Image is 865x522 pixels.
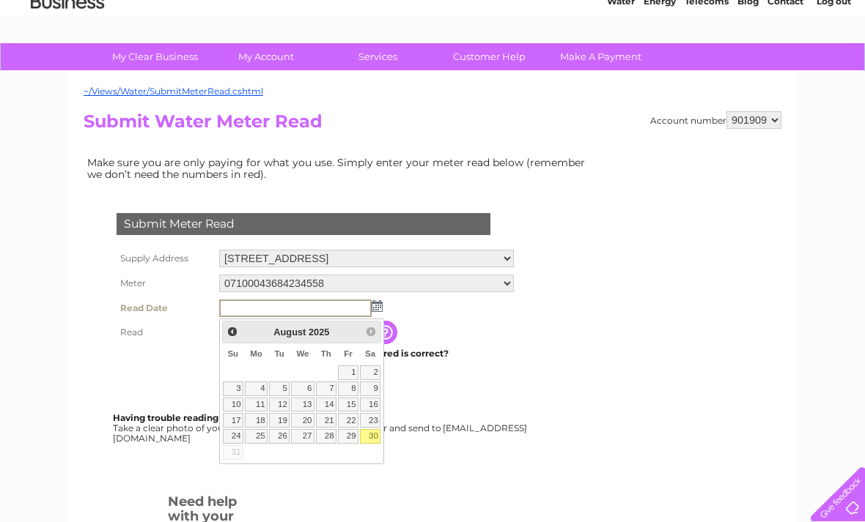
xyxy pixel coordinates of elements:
[250,349,262,358] span: Monday
[429,43,550,70] a: Customer Help
[338,429,358,444] a: 29
[87,8,780,71] div: Clear Business is a trading name of Verastar Limited (registered in [GEOGRAPHIC_DATA] No. 3667643...
[360,381,380,396] a: 9
[227,326,238,338] span: Prev
[374,321,400,344] input: Information
[245,398,268,412] a: 11
[644,62,676,73] a: Energy
[589,7,690,26] a: 0333 014 3131
[338,398,358,412] a: 15
[321,349,331,358] span: Thursday
[113,321,216,344] th: Read
[317,43,438,70] a: Services
[365,349,375,358] span: Saturday
[344,349,353,358] span: Friday
[216,344,518,363] td: Are you sure the read you have entered is correct?
[817,62,851,73] a: Log out
[540,43,661,70] a: Make A Payment
[269,429,290,444] a: 26
[113,413,529,443] div: Take a clear photo of your readings, tell us which supply it's for and send to [EMAIL_ADDRESS][DO...
[113,296,216,321] th: Read Date
[291,381,314,396] a: 6
[206,43,327,70] a: My Account
[360,429,380,444] a: 30
[316,398,336,412] a: 14
[269,413,290,428] a: 19
[309,327,329,338] span: 2025
[316,381,336,396] a: 7
[113,246,216,271] th: Supply Address
[607,62,635,73] a: Water
[117,213,490,235] div: Submit Meter Read
[245,413,268,428] a: 18
[30,38,105,83] img: logo.png
[245,381,268,396] a: 4
[269,398,290,412] a: 12
[372,300,383,312] img: ...
[685,62,729,73] a: Telecoms
[113,271,216,296] th: Meter
[223,398,243,412] a: 10
[273,327,306,338] span: August
[224,323,241,340] a: Prev
[84,111,781,139] h2: Submit Water Meter Read
[291,413,314,428] a: 20
[338,381,358,396] a: 8
[360,413,380,428] a: 23
[737,62,759,73] a: Blog
[245,429,268,444] a: 25
[360,398,380,412] a: 16
[227,349,238,358] span: Sunday
[291,398,314,412] a: 13
[650,111,781,129] div: Account number
[316,429,336,444] a: 28
[291,429,314,444] a: 27
[84,153,597,184] td: Make sure you are only paying for what you use. Simply enter your meter read below (remember we d...
[338,413,358,428] a: 22
[223,413,243,428] a: 17
[113,412,277,423] b: Having trouble reading your meter?
[95,43,216,70] a: My Clear Business
[360,365,380,380] a: 2
[768,62,803,73] a: Contact
[269,381,290,396] a: 5
[223,381,243,396] a: 3
[274,349,284,358] span: Tuesday
[84,86,263,97] a: ~/Views/Water/SubmitMeterRead.cshtml
[223,429,243,444] a: 24
[316,413,336,428] a: 21
[296,349,309,358] span: Wednesday
[338,365,358,380] a: 1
